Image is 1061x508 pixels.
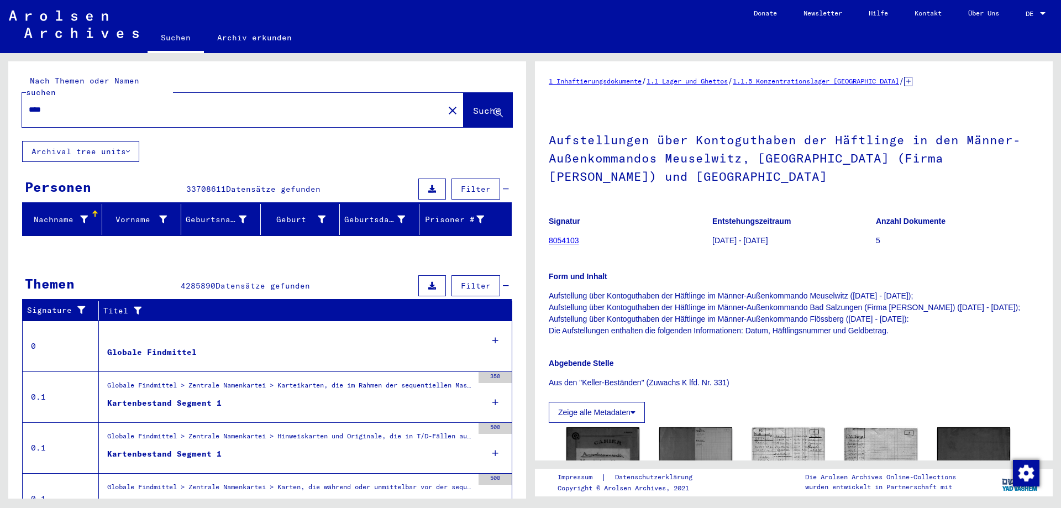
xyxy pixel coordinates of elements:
b: Entstehungszeitraum [712,217,791,226]
a: 8054103 [549,236,579,245]
h1: Aufstellungen über Kontoguthaben der Häftlinge in den Männer-Außenkommandos Meuselwitz, [GEOGRAPH... [549,114,1039,200]
div: Geburtsdatum [344,214,405,226]
div: Kartenbestand Segment 1 [107,448,222,460]
div: Prisoner # [424,211,498,228]
p: Aus den "Keller-Beständen" (Zuwachs K lfd. Nr. 331) [549,377,1039,389]
b: Form und Inhalt [549,272,607,281]
td: 0 [23,321,99,371]
div: Globale Findmittel [107,347,197,358]
p: 5 [876,235,1039,247]
mat-header-cell: Nachname [23,204,102,235]
img: Zustimmung ändern [1013,460,1039,486]
div: Vorname [107,214,167,226]
p: Aufstellung über Kontoguthaben der Häftlinge im Männer-Außenkommando Meuselwitz ([DATE] - [DATE])... [549,290,1039,337]
div: 500 [479,474,512,485]
b: Anzahl Dokumente [876,217,946,226]
mat-icon: close [446,104,459,117]
div: Globale Findmittel > Zentrale Namenkartei > Hinweiskarten und Originale, die in T/D-Fällen aufgef... [107,431,473,447]
b: Abgebende Stelle [549,359,613,368]
span: Filter [461,281,491,291]
mat-header-cell: Geburtsname [181,204,261,235]
div: Signature [27,302,101,320]
mat-header-cell: Geburtsdatum [340,204,419,235]
img: yv_logo.png [1000,468,1041,496]
span: DE [1026,10,1038,18]
div: 350 [479,372,512,383]
span: Filter [461,184,491,194]
a: Archiv erkunden [204,24,305,51]
div: Titel [103,302,501,320]
div: Vorname [107,211,181,228]
p: [DATE] - [DATE] [712,235,875,247]
a: Impressum [558,472,601,483]
div: Nachname [27,211,102,228]
mat-header-cell: Vorname [102,204,182,235]
div: Personen [25,177,91,197]
span: 33708611 [186,184,226,194]
span: Datensätze gefunden [216,281,310,291]
div: Kartenbestand Segment 1 [107,397,222,409]
button: Clear [442,99,464,121]
span: / [728,76,733,86]
div: 500 [479,423,512,434]
b: Signatur [549,217,580,226]
a: Suchen [148,24,204,53]
button: Suche [464,93,512,127]
div: Signature [27,305,90,316]
mat-header-cell: Geburt‏ [261,204,340,235]
span: Datensätze gefunden [226,184,321,194]
div: Nachname [27,214,88,226]
td: 0.1 [23,371,99,422]
button: Archival tree units [22,141,139,162]
a: 1 Inhaftierungsdokumente [549,77,642,85]
span: / [642,76,647,86]
div: Geburtsname [186,214,246,226]
span: / [899,76,904,86]
mat-label: Nach Themen oder Namen suchen [26,76,139,97]
img: 001.jpg [659,427,732,474]
img: Arolsen_neg.svg [9,11,139,38]
a: 1.1 Lager und Ghettos [647,77,728,85]
mat-header-cell: Prisoner # [419,204,512,235]
div: Geburt‏ [265,214,326,226]
td: 0.1 [23,422,99,473]
div: Globale Findmittel > Zentrale Namenkartei > Karteikarten, die im Rahmen der sequentiellen Massend... [107,380,473,396]
button: Filter [451,275,500,296]
span: Suche [473,105,501,116]
div: | [558,472,706,483]
button: Zeige alle Metadaten [549,402,645,423]
p: wurden entwickelt in Partnerschaft mit [805,482,956,492]
p: Copyright © Arolsen Archives, 2021 [558,483,706,493]
a: Datenschutzerklärung [606,472,706,483]
div: Geburtsdatum [344,211,419,228]
div: Themen [25,274,75,294]
p: Die Arolsen Archives Online-Collections [805,472,956,482]
div: Geburt‏ [265,211,340,228]
div: Geburtsname [186,211,260,228]
span: 4285890 [181,281,216,291]
div: Titel [103,305,490,317]
div: Globale Findmittel > Zentrale Namenkartei > Karten, die während oder unmittelbar vor der sequenti... [107,482,473,497]
a: 1.1.5 Konzentrationslager [GEOGRAPHIC_DATA] [733,77,899,85]
button: Filter [451,179,500,200]
div: Prisoner # [424,214,485,226]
